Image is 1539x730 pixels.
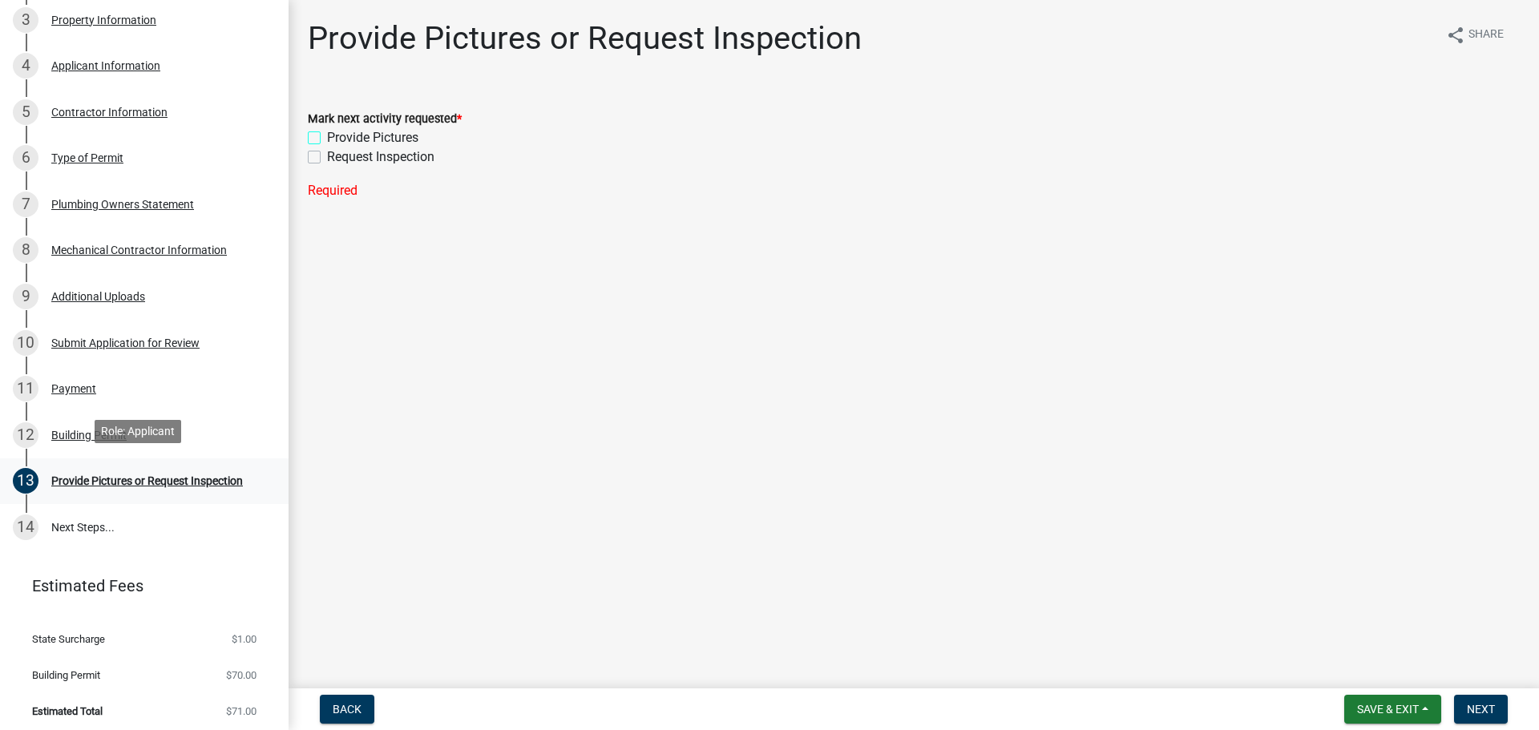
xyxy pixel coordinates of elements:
div: Applicant Information [51,60,160,71]
i: share [1446,26,1465,45]
button: Back [320,695,374,724]
div: Property Information [51,14,156,26]
div: Contractor Information [51,107,168,118]
div: Building Permit [51,430,127,441]
div: Required [308,181,1520,200]
div: Provide Pictures or Request Inspection [51,475,243,486]
div: Type of Permit [51,152,123,163]
div: 8 [13,237,38,263]
label: Request Inspection [327,147,434,167]
button: Save & Exit [1344,695,1441,724]
div: Payment [51,383,96,394]
div: Submit Application for Review [51,337,200,349]
div: 3 [13,7,38,33]
span: Back [333,703,362,716]
div: 12 [13,422,38,448]
div: 9 [13,284,38,309]
span: State Surcharge [32,634,105,644]
span: Next [1467,703,1495,716]
span: $71.00 [226,706,256,716]
div: 11 [13,376,38,401]
div: 10 [13,330,38,356]
div: 4 [13,53,38,79]
span: $70.00 [226,670,256,680]
a: Estimated Fees [13,570,263,602]
div: Additional Uploads [51,291,145,302]
div: Plumbing Owners Statement [51,199,194,210]
h1: Provide Pictures or Request Inspection [308,19,862,58]
div: 14 [13,514,38,540]
span: Save & Exit [1357,703,1419,716]
div: Role: Applicant [95,420,181,443]
span: $1.00 [232,634,256,644]
label: Provide Pictures [327,128,418,147]
div: 5 [13,99,38,125]
div: 6 [13,145,38,171]
div: Mechanical Contractor Information [51,244,227,256]
span: Share [1468,26,1504,45]
span: Estimated Total [32,706,103,716]
label: Mark next activity requested [308,114,462,125]
button: shareShare [1433,19,1517,50]
div: 13 [13,468,38,494]
button: Next [1454,695,1508,724]
div: 7 [13,192,38,217]
span: Building Permit [32,670,100,680]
